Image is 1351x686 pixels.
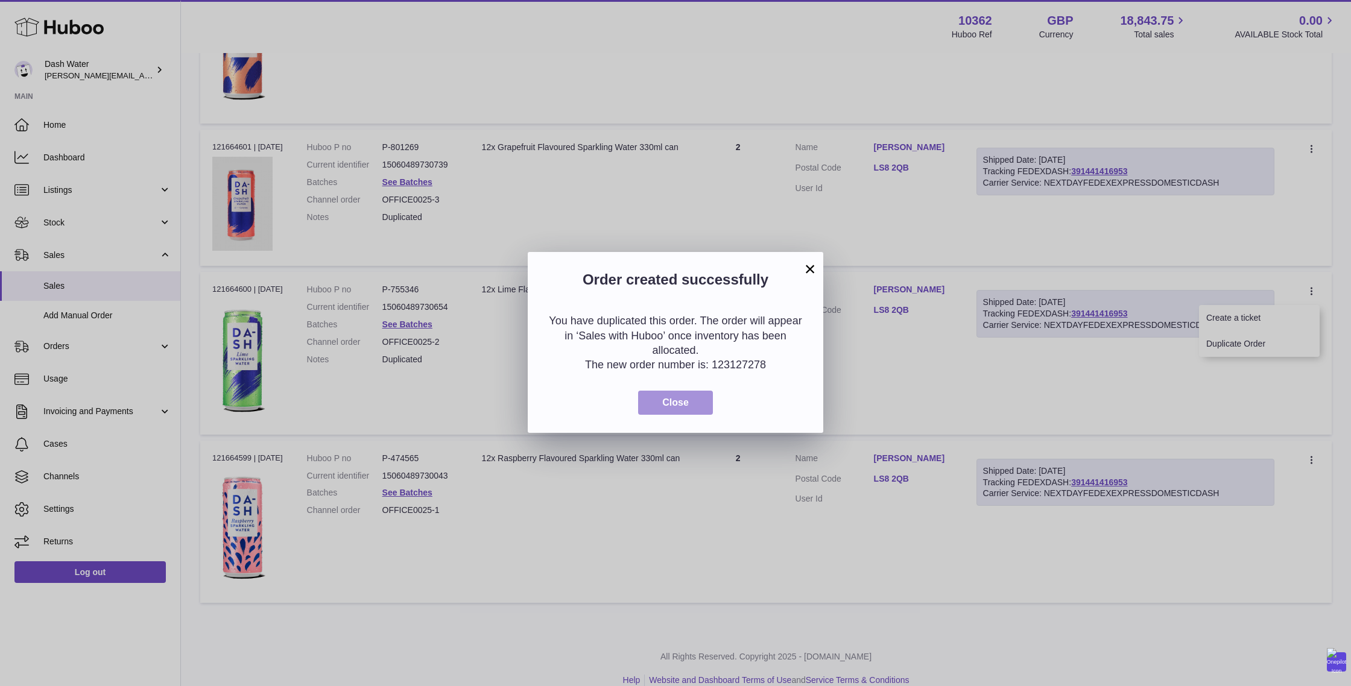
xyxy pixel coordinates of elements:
[638,391,713,415] button: Close
[546,270,805,295] h2: Order created successfully
[546,357,805,372] p: The new order number is: 123127278
[662,397,689,408] span: Close
[803,262,817,276] button: ×
[546,313,805,357] p: You have duplicated this order. The order will appear in ‘Sales with Huboo’ once inventory has be...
